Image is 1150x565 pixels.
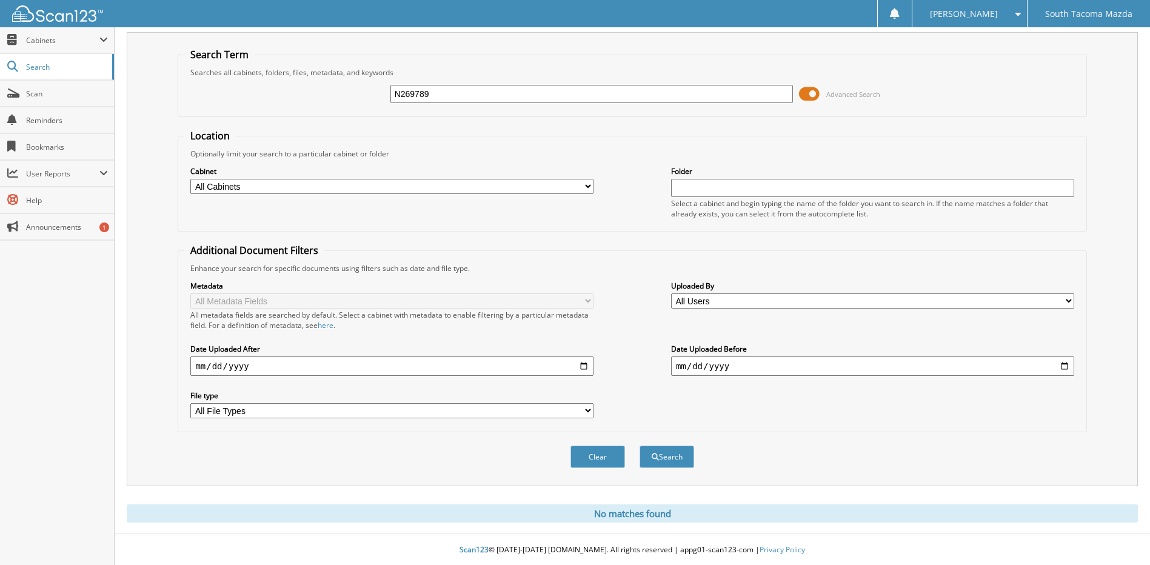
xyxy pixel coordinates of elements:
[26,115,108,125] span: Reminders
[190,390,593,401] label: File type
[190,281,593,291] label: Metadata
[318,320,333,330] a: here
[26,35,99,45] span: Cabinets
[640,446,694,468] button: Search
[1045,10,1132,18] span: South Tacoma Mazda
[930,10,998,18] span: [PERSON_NAME]
[184,149,1080,159] div: Optionally limit your search to a particular cabinet or folder
[184,48,255,61] legend: Search Term
[184,129,236,142] legend: Location
[190,356,593,376] input: start
[190,310,593,330] div: All metadata fields are searched by default. Select a cabinet with metadata to enable filtering b...
[190,166,593,176] label: Cabinet
[26,169,99,179] span: User Reports
[12,5,103,22] img: scan123-logo-white.svg
[671,198,1074,219] div: Select a cabinet and begin typing the name of the folder you want to search in. If the name match...
[190,344,593,354] label: Date Uploaded After
[26,62,106,72] span: Search
[760,544,805,555] a: Privacy Policy
[671,344,1074,354] label: Date Uploaded Before
[460,544,489,555] span: Scan123
[99,222,109,232] div: 1
[570,446,625,468] button: Clear
[26,222,108,232] span: Announcements
[671,166,1074,176] label: Folder
[826,90,880,99] span: Advanced Search
[184,263,1080,273] div: Enhance your search for specific documents using filters such as date and file type.
[26,195,108,206] span: Help
[26,142,108,152] span: Bookmarks
[184,67,1080,78] div: Searches all cabinets, folders, files, metadata, and keywords
[184,244,324,257] legend: Additional Document Filters
[26,89,108,99] span: Scan
[127,504,1138,523] div: No matches found
[115,535,1150,565] div: © [DATE]-[DATE] [DOMAIN_NAME]. All rights reserved | appg01-scan123-com |
[671,356,1074,376] input: end
[671,281,1074,291] label: Uploaded By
